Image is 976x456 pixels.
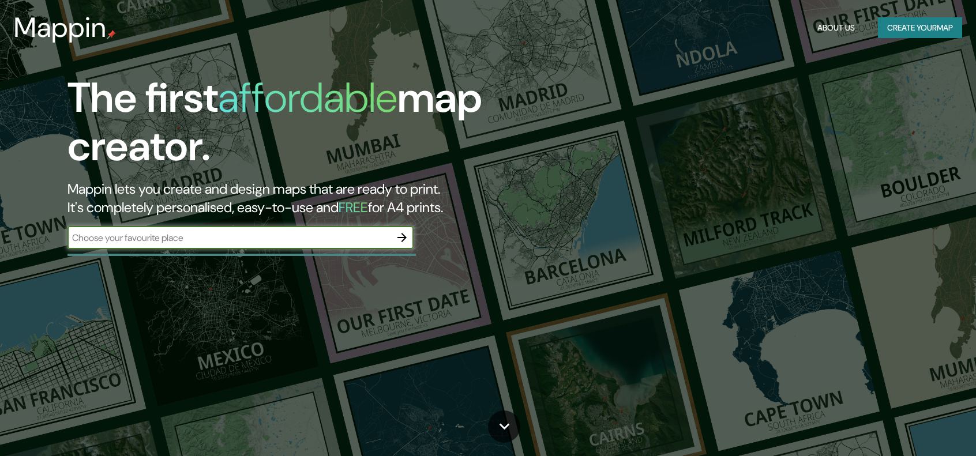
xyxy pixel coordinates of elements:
[878,17,962,39] button: Create yourmap
[813,17,859,39] button: About Us
[67,231,391,244] input: Choose your favourite place
[67,74,555,180] h1: The first map creator.
[67,180,555,217] h2: Mappin lets you create and design maps that are ready to print. It's completely personalised, eas...
[339,198,368,216] h5: FREE
[107,30,116,39] img: mappin-pin
[14,12,107,44] h3: Mappin
[218,71,397,125] h1: affordable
